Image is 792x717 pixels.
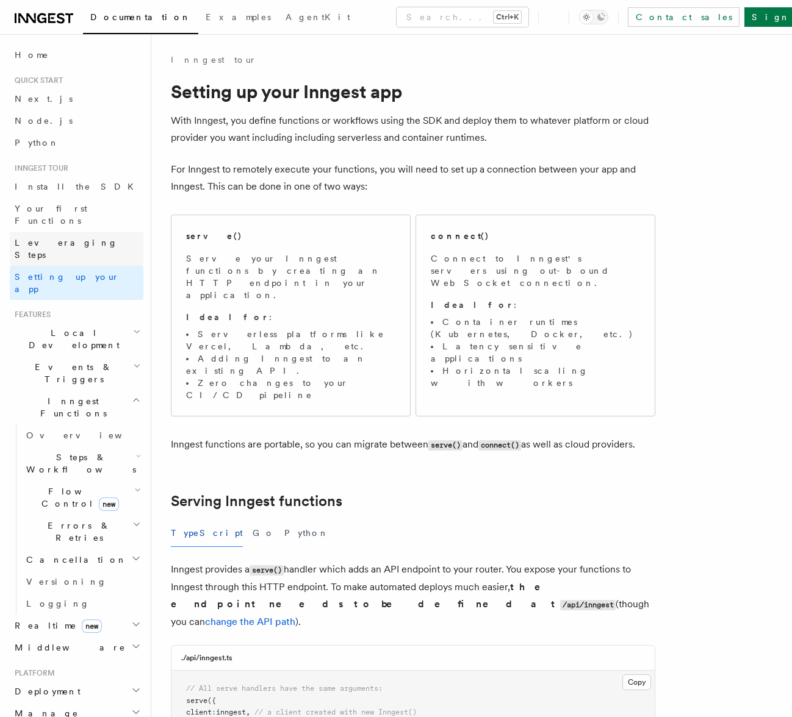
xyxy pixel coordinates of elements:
span: Inngest Functions [10,395,132,419]
li: Latency sensitive applications [431,340,640,365]
span: Home [15,49,49,61]
a: change the API path [205,616,295,627]
span: Node.js [15,116,73,126]
span: , [246,708,250,716]
button: Go [253,519,275,547]
strong: Ideal for [186,312,269,322]
span: Platform [10,668,55,678]
p: Inngest provides a handler which adds an API endpoint to your router. You expose your functions t... [171,561,655,630]
span: // All serve handlers have the same arguments: [186,684,383,693]
li: Adding Inngest to an existing API. [186,352,395,377]
span: Events & Triggers [10,361,133,385]
span: Next.js [15,94,73,104]
a: Overview [21,424,143,446]
span: AgentKit [286,12,350,22]
button: Toggle dark mode [579,10,608,24]
p: : [186,311,395,323]
a: Install the SDK [10,176,143,198]
button: Flow Controlnew [21,480,143,515]
span: new [82,619,102,633]
li: Horizontal scaling with workers [431,365,640,389]
a: Documentation [83,4,198,34]
button: Events & Triggers [10,356,143,390]
span: client [186,708,212,716]
button: TypeScript [171,519,243,547]
li: Serverless platforms like Vercel, Lambda, etc. [186,328,395,352]
a: Home [10,44,143,66]
a: Your first Functions [10,198,143,232]
strong: Ideal for [431,300,514,310]
code: serve() [428,440,463,451]
h3: ./api/inngest.ts [181,653,232,663]
button: Steps & Workflows [21,446,143,480]
a: Examples [198,4,278,33]
a: Next.js [10,88,143,110]
span: Examples [206,12,271,22]
h1: Setting up your Inngest app [171,80,655,102]
a: AgentKit [278,4,358,33]
code: serve() [250,565,284,576]
a: Logging [21,593,143,615]
span: Local Development [10,327,133,351]
p: Serve your Inngest functions by creating an HTTP endpoint in your application. [186,252,395,301]
button: Middleware [10,637,143,658]
a: serve()Serve your Inngest functions by creating an HTTP endpoint in your application.Ideal for:Se... [171,215,411,416]
a: connect()Connect to Inngest's servers using out-bound WebSocket connection.Ideal for:Container ru... [416,215,655,416]
p: : [431,299,640,311]
a: Node.js [10,110,143,132]
kbd: Ctrl+K [494,11,521,23]
a: Leveraging Steps [10,232,143,266]
a: Setting up your app [10,266,143,300]
span: Realtime [10,619,102,632]
span: Your first Functions [15,204,87,226]
span: Python [15,138,59,148]
span: Middleware [10,641,126,654]
span: Flow Control [21,485,134,510]
span: Documentation [90,12,191,22]
div: Inngest Functions [10,424,143,615]
span: Overview [26,430,152,440]
span: Inngest tour [10,163,68,173]
button: Cancellation [21,549,143,571]
a: Versioning [21,571,143,593]
span: Setting up your app [15,272,120,294]
span: Steps & Workflows [21,451,136,476]
code: connect() [478,440,521,451]
button: Inngest Functions [10,390,143,424]
p: For Inngest to remotely execute your functions, you will need to set up a connection between your... [171,161,655,195]
h2: serve() [186,230,242,242]
button: Local Development [10,322,143,356]
span: Quick start [10,76,63,85]
span: Cancellation [21,554,127,566]
p: Connect to Inngest's servers using out-bound WebSocket connection. [431,252,640,289]
span: new [99,498,119,511]
span: Errors & Retries [21,519,132,544]
span: // a client created with new Inngest() [254,708,417,716]
span: Deployment [10,685,81,697]
button: Copy [622,674,651,690]
code: /api/inngest [560,600,616,610]
span: ({ [207,696,216,705]
li: Zero changes to your CI/CD pipeline [186,377,395,401]
span: inngest [216,708,246,716]
p: With Inngest, you define functions or workflows using the SDK and deploy them to whatever platfor... [171,112,655,146]
li: Container runtimes (Kubernetes, Docker, etc.) [431,316,640,340]
span: Logging [26,599,90,608]
span: : [212,708,216,716]
span: Install the SDK [15,182,141,191]
span: Versioning [26,577,107,587]
span: Features [10,310,51,319]
button: Deployment [10,680,143,702]
button: Errors & Retries [21,515,143,549]
p: Inngest functions are portable, so you can migrate between and as well as cloud providers. [171,436,655,454]
h2: connect() [431,230,489,242]
button: Python [284,519,329,547]
a: Python [10,132,143,154]
span: Leveraging Steps [15,238,118,260]
a: Inngest tour [171,54,256,66]
a: Contact sales [628,7,740,27]
button: Search...Ctrl+K [397,7,528,27]
button: Realtimenew [10,615,143,637]
span: serve [186,696,207,705]
a: Serving Inngest functions [171,493,342,510]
